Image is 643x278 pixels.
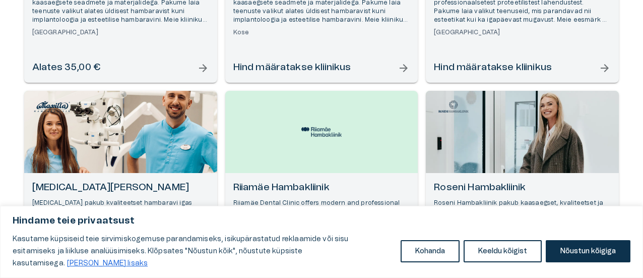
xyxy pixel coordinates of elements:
h6: Riiamäe Hambakliinik [233,181,410,195]
h6: Roseni Hambakliinik [434,181,611,195]
button: Nõustun kõigiga [546,240,630,262]
button: Keeldu kõigist [464,240,542,262]
a: Loe lisaks [67,259,148,267]
img: Riiamäe Hambakliinik logo [301,127,342,136]
h6: Alates 35,00 € [32,61,100,75]
p: Hindame teie privaatsust [13,215,630,227]
h6: [GEOGRAPHIC_DATA] [434,28,611,37]
h6: Hind määratakse kliinikus [233,61,351,75]
img: Maxilla Hambakliinik logo [32,98,72,115]
h6: [MEDICAL_DATA][PERSON_NAME] [32,181,209,195]
p: Kasutame küpsiseid teie sirvimiskogemuse parandamiseks, isikupärastatud reklaamide või sisu esita... [13,233,393,269]
button: Kohanda [401,240,460,262]
span: arrow_forward [599,62,611,74]
p: [MEDICAL_DATA] pakub kvaliteetset hambaravi igas vanuses patsientidele turvalises ja usaldusväärs... [32,199,209,234]
span: arrow_forward [398,62,410,74]
p: Riiamäe Dental Clinic offers modern and professional dental care for the whole family. Our experi... [233,199,410,234]
h6: Hind määratakse kliinikus [434,61,552,75]
span: Help [51,8,67,16]
h6: [GEOGRAPHIC_DATA] [32,28,209,37]
img: Roseni Hambakliinik logo [433,98,474,115]
p: Roseni Hambakliinik pakub kaasaegset, kvaliteetset ja patsiendisõbralikku hambaravi kogu perele. ... [434,199,611,234]
span: arrow_forward [197,62,209,74]
h6: Kose [233,28,410,37]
